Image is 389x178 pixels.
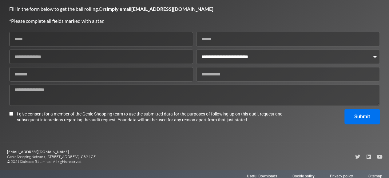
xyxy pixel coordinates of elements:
[354,114,370,119] span: Submit
[9,17,257,25] p: *Please complete all fields marked with a star.
[17,111,305,122] span: I give consent for a member of the Genie Shopping team to use the submitted data for the purposes...
[99,6,213,12] span: Or
[9,6,99,12] span: Fill in the form below to get the ball rolling.
[7,149,69,154] b: [EMAIL_ADDRESS][DOMAIN_NAME]
[105,6,213,12] b: simply email [EMAIL_ADDRESS][DOMAIN_NAME]
[7,149,195,164] p: Genie Shopping Network, [STREET_ADDRESS]. CB2 1GE © 2021 Staircase 51 Limited. All rights reserved.
[344,109,380,124] button: Submit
